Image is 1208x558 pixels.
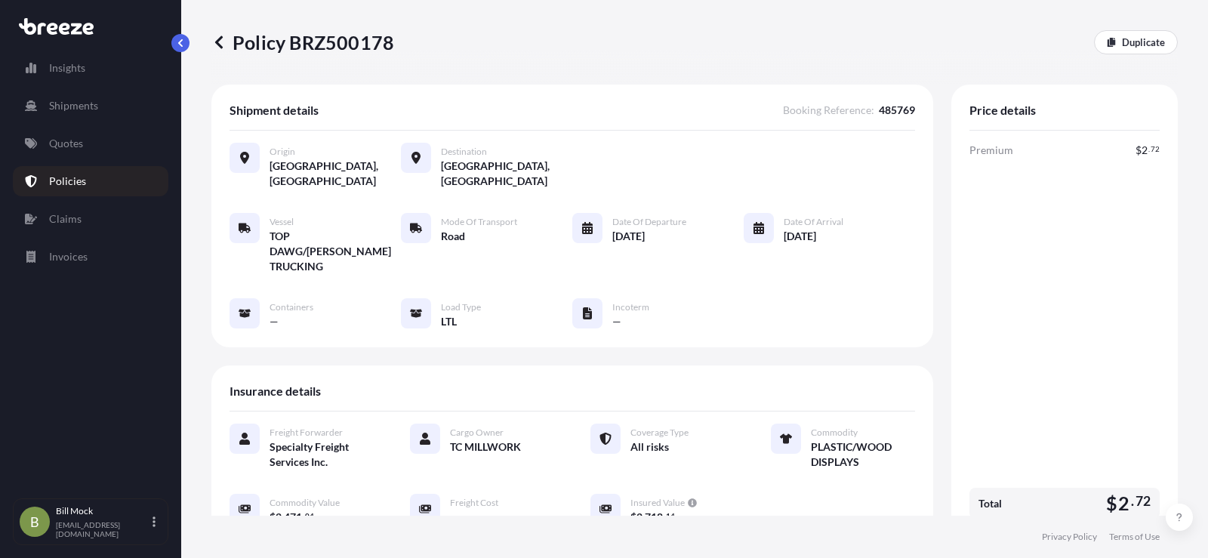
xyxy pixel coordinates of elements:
p: Duplicate [1122,35,1165,50]
span: 485769 [879,103,915,118]
span: 471 [284,512,302,523]
span: 14 [666,513,675,519]
span: . [664,513,665,519]
span: [DATE] [612,229,645,244]
span: — [270,314,279,329]
span: Price details [969,103,1036,118]
span: Cargo Owner [450,427,504,439]
a: Shipments [13,91,168,121]
a: Claims [13,204,168,234]
span: 2 [276,512,282,523]
a: Terms of Use [1109,531,1160,543]
span: Date of Arrival [784,216,843,228]
span: Freight Forwarder [270,427,343,439]
span: . [303,513,304,519]
span: Mode of Transport [441,216,517,228]
p: Quotes [49,136,83,151]
span: Shipment details [230,103,319,118]
p: Policy BRZ500178 [211,30,394,54]
p: Shipments [49,98,98,113]
span: Load Type [441,301,481,313]
a: Privacy Policy [1042,531,1097,543]
span: Origin [270,146,295,158]
span: , [282,512,284,523]
span: B [30,514,39,529]
span: [GEOGRAPHIC_DATA], [GEOGRAPHIC_DATA] [441,159,572,189]
p: Invoices [49,249,88,264]
p: Insights [49,60,85,76]
span: 72 [1136,497,1151,506]
a: Policies [13,166,168,196]
span: — [612,314,621,329]
span: Date of Departure [612,216,686,228]
span: 04 [305,513,314,519]
span: Vessel [270,216,294,228]
span: Insured Value [630,497,685,509]
p: [EMAIL_ADDRESS][DOMAIN_NAME] [56,520,149,538]
a: Duplicate [1094,30,1178,54]
a: Insights [13,53,168,83]
p: Bill Mock [56,505,149,517]
span: , [643,512,645,523]
span: Coverage Type [630,427,689,439]
span: $ [630,512,636,523]
span: Freight Cost [450,497,498,509]
span: LTL [441,314,457,329]
span: Premium [969,143,1013,158]
span: . [1148,146,1150,152]
span: Containers [270,301,313,313]
a: Invoices [13,242,168,272]
span: Commodity [811,427,858,439]
span: . [1131,497,1134,506]
p: Policies [49,174,86,189]
span: PLASTIC/WOOD DISPLAYS [811,439,915,470]
span: [DATE] [784,229,816,244]
span: Commodity Value [270,497,340,509]
span: Insurance details [230,384,321,399]
span: — [450,510,459,525]
p: Claims [49,211,82,227]
span: 72 [1151,146,1160,152]
span: 2 [1142,145,1148,156]
span: TOP DAWG/[PERSON_NAME] TRUCKING [270,229,401,274]
span: Road [441,229,465,244]
span: 2 [1118,494,1129,513]
span: Destination [441,146,487,158]
span: Booking Reference : [783,103,874,118]
span: [GEOGRAPHIC_DATA], [GEOGRAPHIC_DATA] [270,159,401,189]
span: $ [1136,145,1142,156]
span: All risks [630,439,669,455]
span: TC MILLWORK [450,439,521,455]
span: $ [1106,494,1117,513]
span: Specialty Freight Services Inc. [270,439,374,470]
span: Total [978,496,1002,511]
span: 2 [636,512,643,523]
span: 718 [645,512,663,523]
span: $ [270,512,276,523]
span: Incoterm [612,301,649,313]
a: Quotes [13,128,168,159]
